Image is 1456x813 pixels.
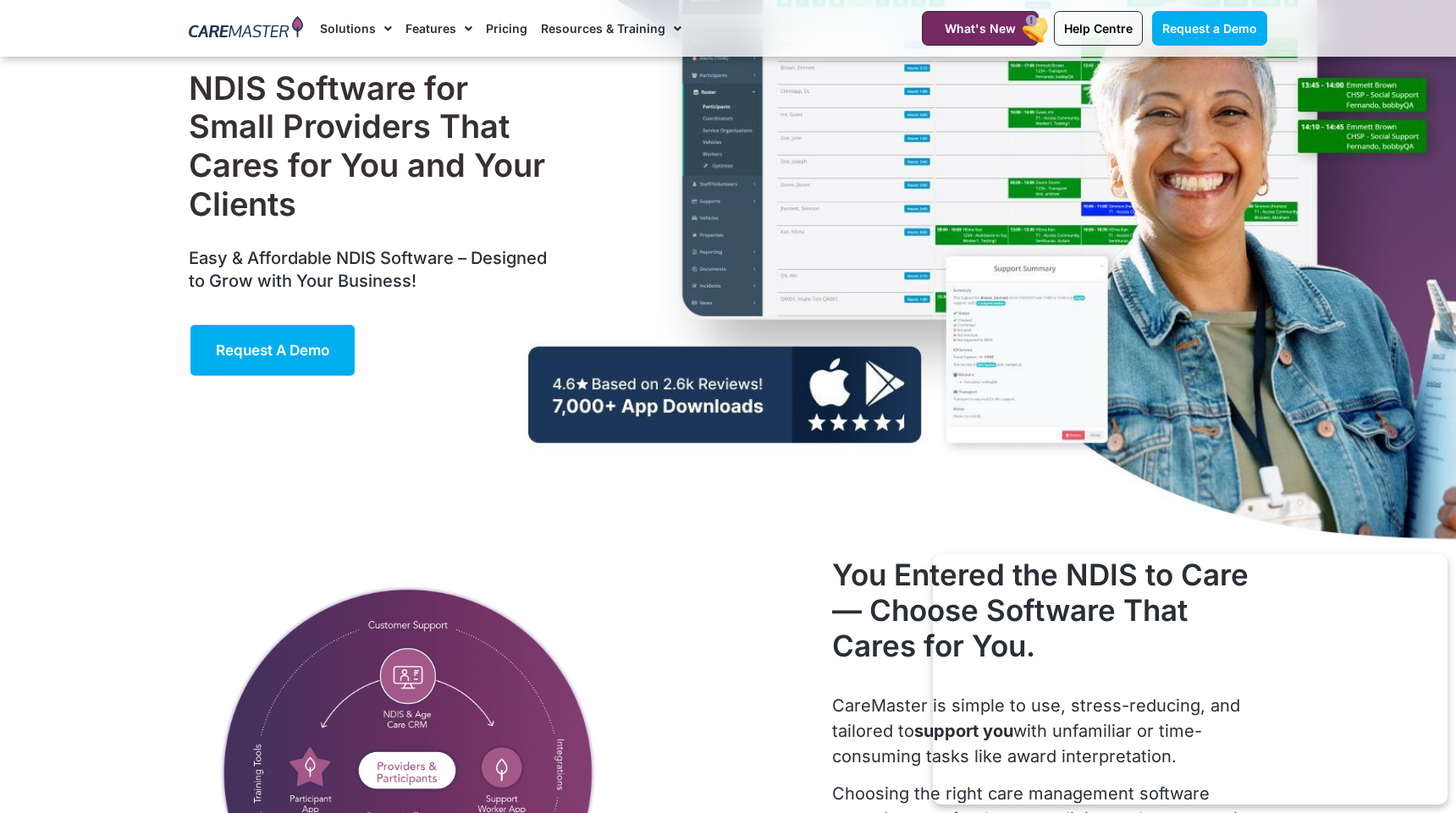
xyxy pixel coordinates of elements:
span: What's New [945,21,1016,36]
a: What's New [922,11,1039,46]
h1: NDIS Software for Small Providers That Cares for You and Your Clients [189,69,555,223]
a: Request a Demo [1152,11,1267,46]
a: Help Centre [1054,11,1143,46]
h2: You Entered the NDIS to Care— Choose Software That Cares for You. [832,557,1267,663]
span: Request a Demo [216,342,329,359]
p: CareMaster is simple to use, stress-reducing, and tailored to with unfamiliar or time-consuming t... [832,693,1267,769]
iframe: Popup CTA [933,554,1448,805]
strong: support you [914,721,1013,741]
span: Request a Demo [1162,21,1257,36]
span: Help Centre [1064,21,1133,36]
a: Request a Demo [189,323,356,377]
span: Easy & Affordable NDIS Software – Designed to Grow with Your Business! [189,248,547,291]
img: CareMaster Logo [189,16,303,41]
